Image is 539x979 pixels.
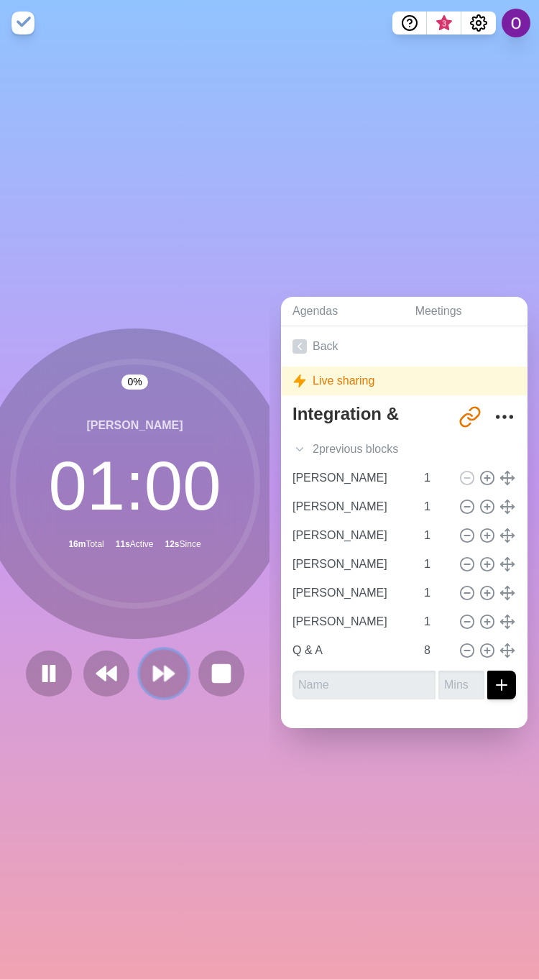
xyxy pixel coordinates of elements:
[287,607,415,636] input: Name
[418,579,453,607] input: Mins
[438,18,450,29] span: 3
[292,671,436,699] input: Name
[11,12,34,35] img: timeblocks logo
[281,367,528,395] div: Live sharing
[418,492,453,521] input: Mins
[418,521,453,550] input: Mins
[287,550,415,579] input: Name
[287,464,415,492] input: Name
[281,435,528,464] div: 2 previous block
[287,492,415,521] input: Name
[418,464,453,492] input: Mins
[438,671,484,699] input: Mins
[404,297,528,326] a: Meetings
[392,441,398,458] span: s
[418,550,453,579] input: Mins
[281,297,404,326] a: Agendas
[418,607,453,636] input: Mins
[461,12,496,35] button: Settings
[456,403,484,431] button: Share link
[490,403,519,431] button: More
[287,521,415,550] input: Name
[287,636,415,665] input: Name
[287,579,415,607] input: Name
[427,12,461,35] button: What’s new
[281,326,528,367] a: Back
[418,636,453,665] input: Mins
[392,12,427,35] button: Help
